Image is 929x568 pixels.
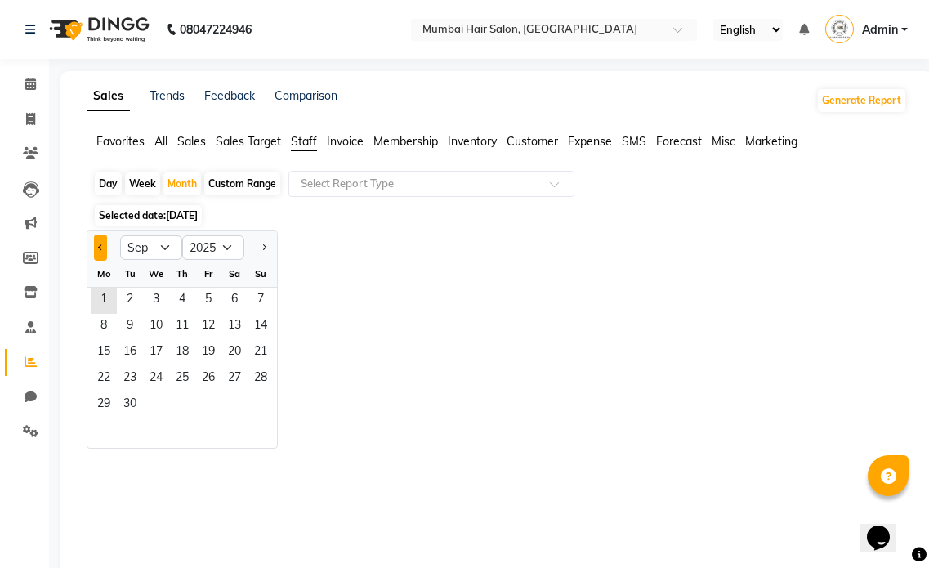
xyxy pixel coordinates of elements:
[117,366,143,392] div: Tuesday, September 23, 2025
[95,172,122,195] div: Day
[169,366,195,392] div: Thursday, September 25, 2025
[143,314,169,340] span: 10
[745,134,797,149] span: Marketing
[248,288,274,314] div: Sunday, September 7, 2025
[195,314,221,340] span: 12
[125,172,160,195] div: Week
[656,134,702,149] span: Forecast
[169,314,195,340] div: Thursday, September 11, 2025
[96,134,145,149] span: Favorites
[248,366,274,392] span: 28
[221,261,248,287] div: Sa
[143,261,169,287] div: We
[712,134,735,149] span: Misc
[169,340,195,366] div: Thursday, September 18, 2025
[221,314,248,340] span: 13
[248,366,274,392] div: Sunday, September 28, 2025
[248,314,274,340] span: 14
[117,314,143,340] span: 9
[862,21,898,38] span: Admin
[248,288,274,314] span: 7
[91,340,117,366] span: 15
[195,340,221,366] div: Friday, September 19, 2025
[216,134,281,149] span: Sales Target
[169,314,195,340] span: 11
[91,288,117,314] div: Monday, September 1, 2025
[163,172,201,195] div: Month
[195,366,221,392] span: 26
[117,366,143,392] span: 23
[169,340,195,366] span: 18
[150,88,185,103] a: Trends
[143,366,169,392] span: 24
[117,314,143,340] div: Tuesday, September 9, 2025
[248,340,274,366] span: 21
[221,340,248,366] span: 20
[373,134,438,149] span: Membership
[91,261,117,287] div: Mo
[143,340,169,366] div: Wednesday, September 17, 2025
[143,288,169,314] span: 3
[95,205,202,226] span: Selected date:
[177,134,206,149] span: Sales
[91,314,117,340] span: 8
[169,288,195,314] span: 4
[860,503,913,552] iframe: chat widget
[507,134,558,149] span: Customer
[143,340,169,366] span: 17
[221,314,248,340] div: Saturday, September 13, 2025
[327,134,364,149] span: Invoice
[195,366,221,392] div: Friday, September 26, 2025
[248,314,274,340] div: Sunday, September 14, 2025
[221,366,248,392] div: Saturday, September 27, 2025
[91,392,117,418] span: 29
[221,288,248,314] div: Saturday, September 6, 2025
[180,7,252,52] b: 08047224946
[448,134,497,149] span: Inventory
[91,366,117,392] div: Monday, September 22, 2025
[42,7,154,52] img: logo
[166,209,198,221] span: [DATE]
[291,134,317,149] span: Staff
[94,235,107,261] button: Previous month
[117,288,143,314] span: 2
[568,134,612,149] span: Expense
[117,288,143,314] div: Tuesday, September 2, 2025
[117,392,143,418] span: 30
[195,288,221,314] span: 5
[221,366,248,392] span: 27
[169,366,195,392] span: 25
[91,314,117,340] div: Monday, September 8, 2025
[117,392,143,418] div: Tuesday, September 30, 2025
[818,89,905,112] button: Generate Report
[91,366,117,392] span: 22
[204,172,280,195] div: Custom Range
[87,82,130,111] a: Sales
[143,314,169,340] div: Wednesday, September 10, 2025
[120,235,182,260] select: Select month
[91,340,117,366] div: Monday, September 15, 2025
[622,134,646,149] span: SMS
[169,261,195,287] div: Th
[195,314,221,340] div: Friday, September 12, 2025
[195,288,221,314] div: Friday, September 5, 2025
[143,288,169,314] div: Wednesday, September 3, 2025
[825,15,854,43] img: Admin
[221,288,248,314] span: 6
[248,261,274,287] div: Su
[154,134,167,149] span: All
[169,288,195,314] div: Thursday, September 4, 2025
[195,340,221,366] span: 19
[221,340,248,366] div: Saturday, September 20, 2025
[117,340,143,366] div: Tuesday, September 16, 2025
[117,340,143,366] span: 16
[143,366,169,392] div: Wednesday, September 24, 2025
[91,288,117,314] span: 1
[91,392,117,418] div: Monday, September 29, 2025
[195,261,221,287] div: Fr
[182,235,244,260] select: Select year
[117,261,143,287] div: Tu
[275,88,337,103] a: Comparison
[204,88,255,103] a: Feedback
[257,235,270,261] button: Next month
